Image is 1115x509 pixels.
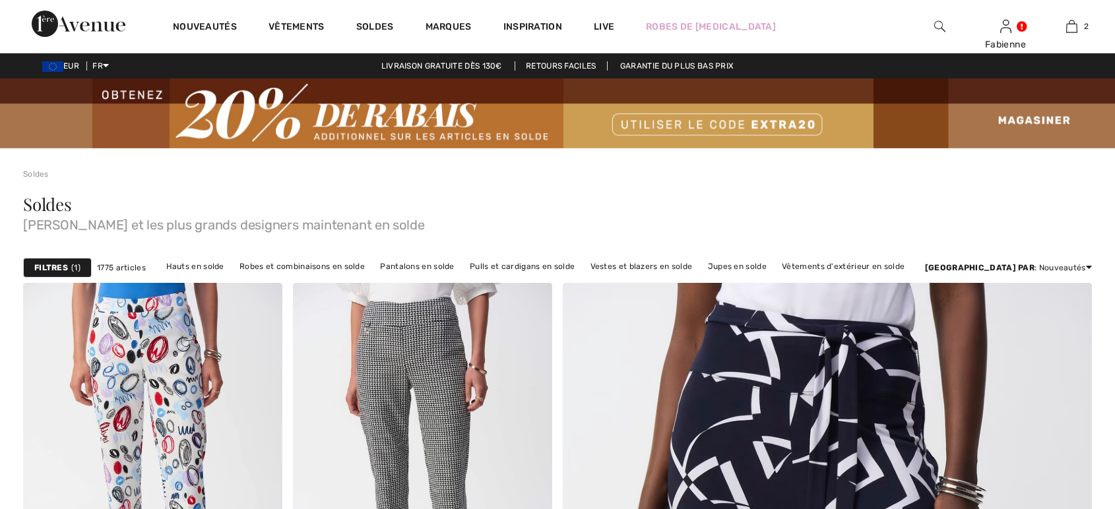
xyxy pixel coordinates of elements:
[646,20,776,34] a: Robes de [MEDICAL_DATA]
[1031,410,1102,443] iframe: Ouvre un widget dans lequel vous pouvez chatter avec l’un de nos agents
[515,61,608,71] a: Retours faciles
[934,18,945,34] img: recherche
[32,11,125,37] img: 1ère Avenue
[503,21,562,35] span: Inspiration
[42,61,63,72] img: Euro
[233,258,371,275] a: Robes et combinaisons en solde
[584,258,699,275] a: Vestes et blazers en solde
[23,193,72,216] span: Soldes
[23,169,49,179] a: Soldes
[34,262,68,274] strong: Filtres
[23,213,1092,231] span: [PERSON_NAME] et les plus grands designers maintenant en solde
[594,20,614,34] a: Live
[71,262,80,274] span: 1
[269,21,325,35] a: Vêtements
[92,61,109,71] span: FR
[1039,18,1104,34] a: 2
[775,258,911,275] a: Vêtements d'extérieur en solde
[173,21,237,35] a: Nouveautés
[463,258,581,275] a: Pulls et cardigans en solde
[973,38,1038,51] div: Fabienne
[925,263,1035,272] strong: [GEOGRAPHIC_DATA] par
[1000,18,1011,34] img: Mes infos
[97,262,146,274] span: 1775 articles
[356,21,394,35] a: Soldes
[701,258,773,275] a: Jupes en solde
[373,258,461,275] a: Pantalons en solde
[42,61,84,71] span: EUR
[610,61,745,71] a: Garantie du plus bas prix
[1084,20,1089,32] span: 2
[925,262,1092,274] div: : Nouveautés
[426,21,472,35] a: Marques
[371,61,513,71] a: Livraison gratuite dès 130€
[1000,20,1011,32] a: Se connecter
[160,258,231,275] a: Hauts en solde
[1066,18,1077,34] img: Mon panier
